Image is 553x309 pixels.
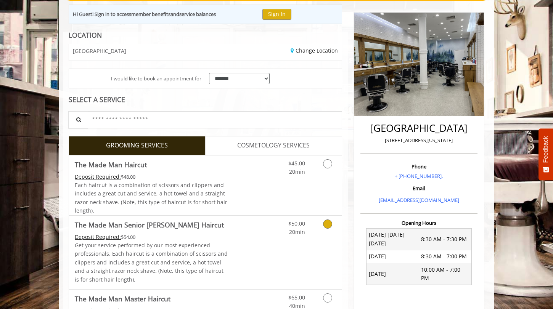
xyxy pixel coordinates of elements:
h3: Email [362,186,476,191]
b: member benefits [131,11,170,18]
b: service balances [179,11,216,18]
td: [DATE] [DATE] [DATE] [367,228,419,250]
h3: Phone [362,164,476,169]
a: [EMAIL_ADDRESS][DOMAIN_NAME] [379,197,459,203]
span: I would like to book an appointment for [111,75,201,83]
td: [DATE] [367,250,419,263]
button: Service Search [68,111,88,128]
span: COSMETOLOGY SERVICES [237,141,310,150]
b: LOCATION [69,30,102,40]
h3: Opening Hours [360,220,477,226]
a: Change Location [291,47,338,54]
b: The Made Man Haircut [75,159,147,170]
span: $65.00 [288,294,305,301]
b: The Made Man Master Haircut [75,293,170,304]
span: GROOMING SERVICES [106,141,168,150]
a: + [PHONE_NUMBER]. [395,173,443,179]
span: Feedback [542,136,549,163]
div: Hi Guest! Sign in to access and [73,10,216,18]
span: $50.00 [288,220,305,227]
span: 20min [289,228,305,235]
td: 8:30 AM - 7:00 PM [419,250,471,263]
div: $54.00 [75,233,228,241]
button: Sign In [262,9,291,20]
td: 10:00 AM - 7:00 PM [419,263,471,285]
span: This service needs some Advance to be paid before we block your appointment [75,233,121,240]
span: 20min [289,168,305,175]
span: This service needs some Advance to be paid before we block your appointment [75,173,121,180]
button: Feedback - Show survey [539,128,553,180]
p: Get your service performed by our most experienced professionals. Each haircut is a combination o... [75,241,228,284]
h2: [GEOGRAPHIC_DATA] [362,123,476,134]
b: The Made Man Senior [PERSON_NAME] Haircut [75,219,224,230]
td: [DATE] [367,263,419,285]
div: SELECT A SERVICE [69,96,342,103]
div: $48.00 [75,173,228,181]
span: Each haircut is a combination of scissors and clippers and includes a great cut and service, a ho... [75,181,227,214]
span: $45.00 [288,160,305,167]
td: 8:30 AM - 7:30 PM [419,228,471,250]
span: [GEOGRAPHIC_DATA] [73,48,126,54]
p: [STREET_ADDRESS][US_STATE] [362,136,476,144]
